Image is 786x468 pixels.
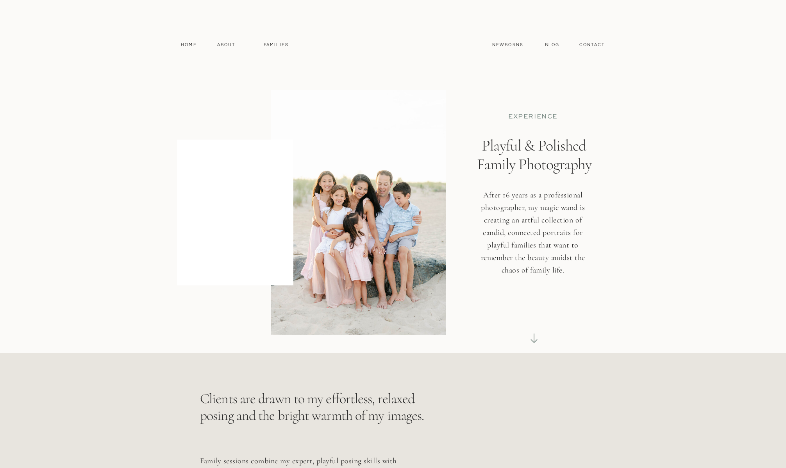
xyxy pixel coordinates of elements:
[485,113,581,121] p: EXPERIENCE
[543,41,561,48] a: Blog
[470,136,598,207] h1: Playful & Polished Family Photography
[489,41,527,48] a: Newborns
[259,41,294,48] a: Families
[215,41,238,48] a: About
[177,41,200,48] a: Home
[475,189,590,289] h3: After 16 years as a professional photographer, my magic wand is creating an artful collection of ...
[575,41,609,48] a: contact
[200,390,427,445] p: Clients are drawn to my effortless, relaxed posing and the bright warmth of my images.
